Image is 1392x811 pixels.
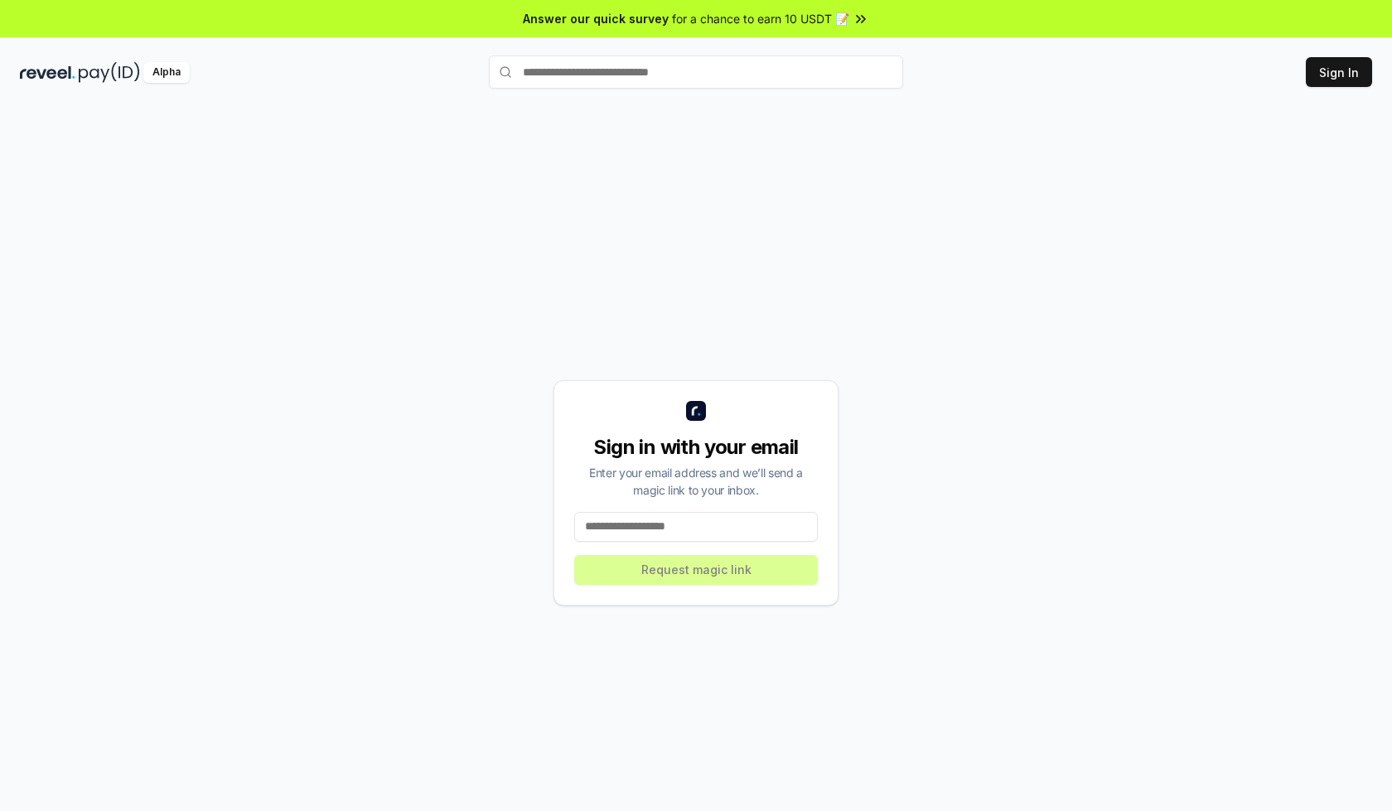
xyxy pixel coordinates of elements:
[574,464,818,499] div: Enter your email address and we’ll send a magic link to your inbox.
[574,434,818,461] div: Sign in with your email
[672,10,849,27] span: for a chance to earn 10 USDT 📝
[686,401,706,421] img: logo_small
[20,62,75,83] img: reveel_dark
[79,62,140,83] img: pay_id
[523,10,669,27] span: Answer our quick survey
[143,62,190,83] div: Alpha
[1306,57,1372,87] button: Sign In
